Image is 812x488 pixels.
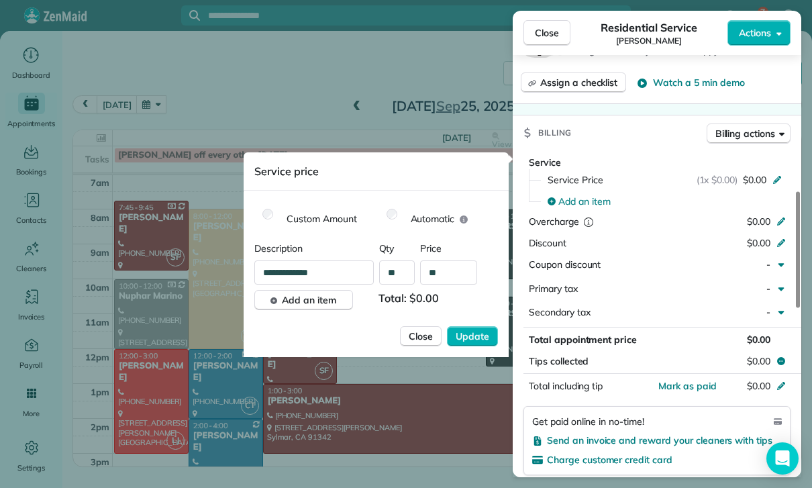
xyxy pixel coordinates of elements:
span: Description [254,242,374,255]
span: Watch a 5 min demo [653,76,744,89]
span: Add an item [558,195,611,208]
span: Price [420,242,456,255]
span: Service [529,156,561,168]
div: Open Intercom Messenger [766,442,799,475]
span: Tips collected [529,354,589,368]
span: Residential Service [601,19,697,36]
button: Update [447,326,498,346]
button: Mark as paid [658,379,717,393]
div: Overcharge [529,215,645,228]
span: Coupon discount [529,258,601,271]
span: $0.00 [747,215,770,228]
span: - [766,306,770,318]
span: Mark as paid [658,380,717,392]
span: Primary tax [529,283,578,295]
button: Add an item [540,191,791,212]
span: Qty [379,242,415,255]
button: Assign a checklist [521,72,626,93]
span: Discount [529,237,566,249]
span: Service Price [548,173,603,187]
span: $0.00 [743,173,766,187]
span: $0.00 [747,334,770,346]
span: Total: $0.00 [378,290,456,310]
button: Watch a 5 min demo [637,76,744,89]
span: - [766,258,770,271]
span: $0.00 [747,237,770,249]
span: $0.00 [747,380,770,392]
span: Total including tip [529,380,603,392]
button: Close [400,326,442,346]
button: Close [523,20,570,46]
span: - [766,283,770,295]
button: Service Price(1x $0.00)$0.00 [540,169,791,191]
span: Service price [254,164,319,178]
button: Tips collected$0.00 [523,352,791,371]
span: Update [456,330,489,343]
span: Assign a checklist [540,76,617,89]
span: Automatic [411,212,455,226]
span: [PERSON_NAME] [616,36,682,46]
span: Send an invoice and reward your cleaners with tips [547,434,772,446]
span: Billing [538,126,572,140]
span: Charge customer credit card [547,454,672,466]
span: $0.00 [747,354,770,368]
span: Close [535,26,559,40]
span: Total appointment price [529,334,637,346]
span: Actions [739,26,771,40]
span: Secondary tax [529,306,591,318]
label: Custom Amount [281,207,362,231]
button: Automatic [460,214,468,224]
span: Billing actions [715,127,775,140]
button: Add an item [254,290,353,310]
span: (1x $0.00) [697,173,738,187]
span: Add an item [282,293,336,307]
span: Close [409,330,433,343]
span: Get paid online in no-time! [532,415,644,428]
